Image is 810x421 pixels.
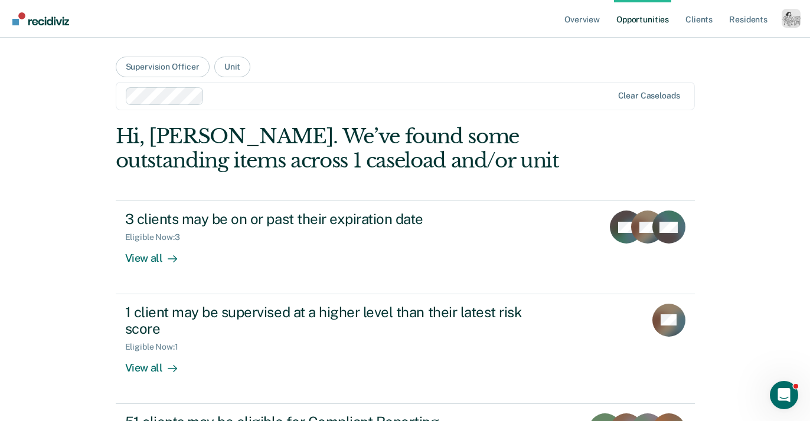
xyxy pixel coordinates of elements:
[125,352,191,375] div: View all
[125,232,190,242] div: Eligible Now : 3
[125,342,188,352] div: Eligible Now : 1
[116,200,695,294] a: 3 clients may be on or past their expiration dateEligible Now:3View all
[618,91,680,101] div: Clear caseloads
[125,210,540,228] div: 3 clients may be on or past their expiration date
[116,57,210,77] button: Supervision Officer
[116,124,579,173] div: Hi, [PERSON_NAME]. We’ve found some outstanding items across 1 caseload and/or unit
[214,57,250,77] button: Unit
[125,242,191,265] div: View all
[770,381,798,409] iframe: Intercom live chat
[125,304,540,338] div: 1 client may be supervised at a higher level than their latest risk score
[116,294,695,404] a: 1 client may be supervised at a higher level than their latest risk scoreEligible Now:1View all
[782,9,801,28] button: Profile dropdown button
[12,12,69,25] img: Recidiviz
